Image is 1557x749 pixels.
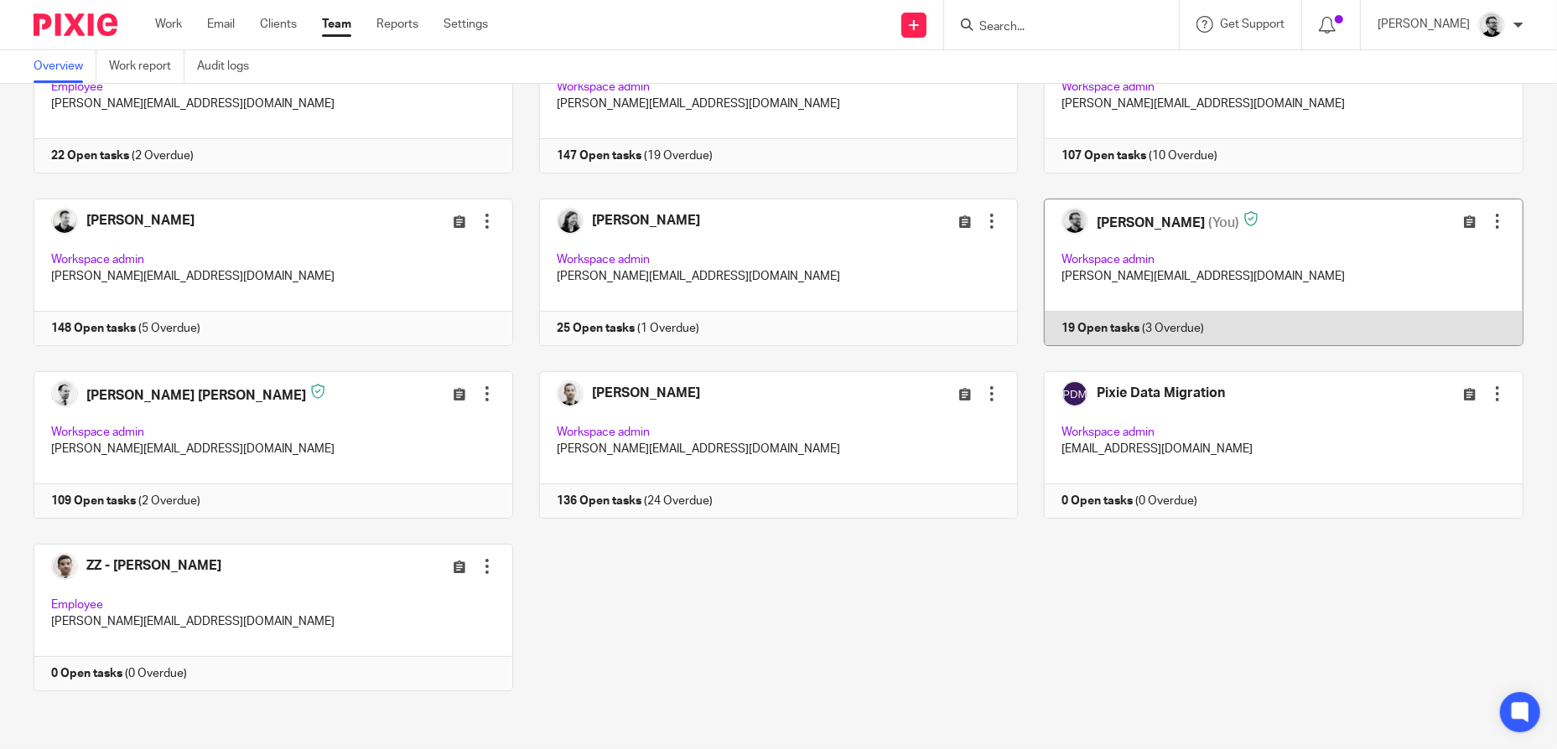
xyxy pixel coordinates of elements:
[322,16,351,33] a: Team
[978,20,1129,35] input: Search
[197,50,262,83] a: Audit logs
[34,50,96,83] a: Overview
[155,16,182,33] a: Work
[1220,18,1285,30] span: Get Support
[207,16,235,33] a: Email
[444,16,488,33] a: Settings
[34,13,117,36] img: Pixie
[1378,16,1470,33] p: [PERSON_NAME]
[109,50,184,83] a: Work report
[376,16,418,33] a: Reports
[260,16,297,33] a: Clients
[1478,12,1505,39] img: Jack_2025.jpg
